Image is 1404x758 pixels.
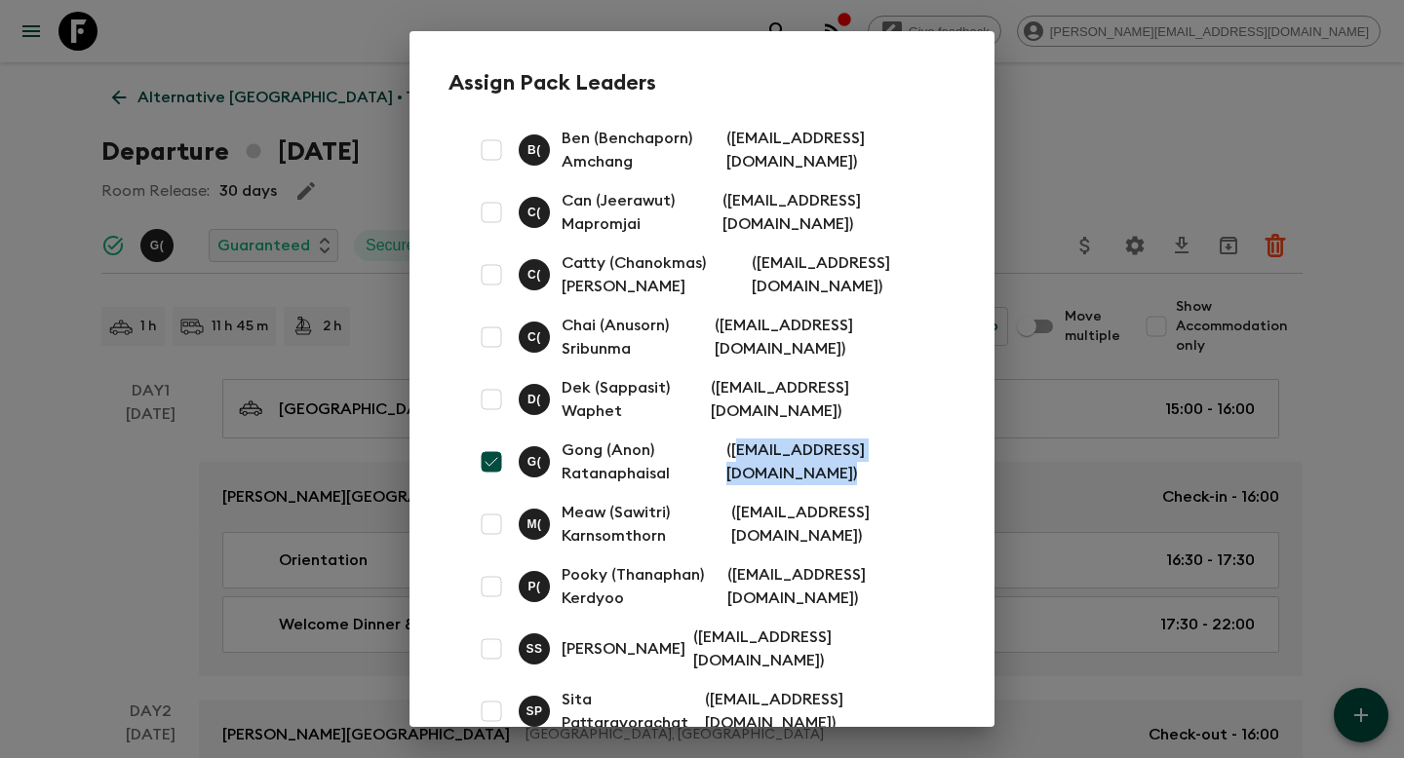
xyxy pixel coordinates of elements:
[727,563,932,610] p: ( [EMAIL_ADDRESS][DOMAIN_NAME] )
[562,563,720,610] p: Pooky (Thanaphan) Kerdyoo
[562,637,685,661] p: [PERSON_NAME]
[562,314,707,360] p: Chai (Anusorn) Sribunma
[752,251,932,298] p: ( [EMAIL_ADDRESS][DOMAIN_NAME] )
[726,438,932,485] p: ( [EMAIL_ADDRESS][DOMAIN_NAME] )
[562,688,697,735] p: Sita Pattaravorachat
[715,314,932,360] p: ( [EMAIL_ADDRESS][DOMAIN_NAME] )
[705,688,932,735] p: ( [EMAIL_ADDRESS][DOMAIN_NAME] )
[527,329,541,345] p: C (
[731,501,932,548] p: ( [EMAIL_ADDRESS][DOMAIN_NAME] )
[527,142,541,158] p: B (
[526,641,542,657] p: S S
[562,127,719,173] p: Ben (Benchaporn) Amchang
[527,205,541,220] p: C (
[562,376,703,423] p: Dek (Sappasit) Waphet
[562,251,744,298] p: Catty (Chanokmas) [PERSON_NAME]
[722,189,932,236] p: ( [EMAIL_ADDRESS][DOMAIN_NAME] )
[562,189,715,236] p: Can (Jeerawut) Mapromjai
[526,703,542,719] p: S P
[527,579,540,594] p: P (
[527,454,542,470] p: G (
[726,127,932,173] p: ( [EMAIL_ADDRESS][DOMAIN_NAME] )
[527,392,541,407] p: D (
[693,625,932,672] p: ( [EMAIL_ADDRESS][DOMAIN_NAME] )
[526,516,541,532] p: M (
[562,501,723,548] p: Meaw (Sawitri) Karnsomthorn
[711,376,932,423] p: ( [EMAIL_ADDRESS][DOMAIN_NAME] )
[562,438,719,485] p: Gong (Anon) Ratanaphaisal
[527,267,541,283] p: C (
[448,70,955,95] h2: Assign Pack Leaders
